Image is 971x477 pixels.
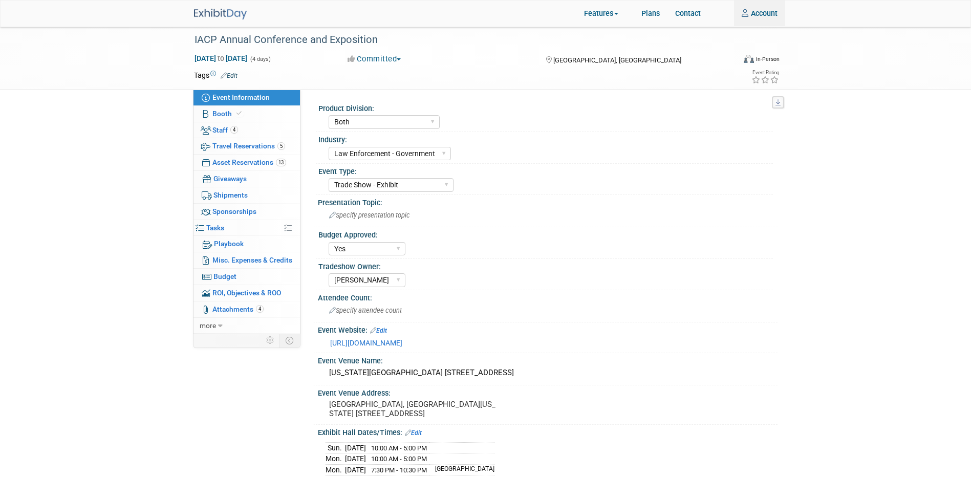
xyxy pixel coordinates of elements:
i: Booth reservation complete [236,111,242,116]
a: Plans [634,1,667,26]
span: [DATE] [DATE] [194,54,248,63]
a: Edit [405,429,422,437]
div: Event Format [695,53,780,69]
span: 5 [277,142,285,150]
img: ExhibitDay [194,9,247,19]
span: Staff [212,126,238,134]
a: Travel Reservations5 [193,138,300,154]
span: Budget [213,272,236,280]
img: Format-Inperson.png [744,55,754,63]
a: ROI, Objectives & ROO [193,285,300,301]
td: [DATE] [345,453,366,465]
a: Features [576,2,634,27]
td: Mon. [326,453,345,465]
td: [DATE] [345,442,366,453]
span: Giveaways [213,175,247,183]
div: [US_STATE][GEOGRAPHIC_DATA] [STREET_ADDRESS] [326,365,770,381]
a: Event Information [193,90,300,105]
span: Attachments [212,305,264,313]
div: Presentation Topic: [318,195,778,208]
div: Event Venue Name: [318,353,778,366]
div: Event Rating [751,70,779,75]
span: Tasks [206,224,224,232]
a: Shipments [193,187,300,203]
span: 4 [256,305,264,313]
span: Shipments [213,191,248,199]
a: Playbook [193,236,300,252]
td: Tags [194,70,238,80]
td: [GEOGRAPHIC_DATA] [429,464,494,475]
span: 4 [230,126,238,134]
div: Industry: [318,132,773,145]
span: Booth [212,110,244,118]
span: Event Information [212,93,270,101]
span: Specify attendee count [329,307,402,314]
span: Playbook [214,240,244,248]
a: Budget [193,269,300,285]
span: [GEOGRAPHIC_DATA], [GEOGRAPHIC_DATA] [553,56,681,64]
a: [URL][DOMAIN_NAME] [330,339,402,347]
pre: [GEOGRAPHIC_DATA], [GEOGRAPHIC_DATA][US_STATE] [STREET_ADDRESS] [329,400,498,418]
span: Sponsorships [212,207,256,215]
td: Personalize Event Tab Strip [262,334,279,347]
a: Edit [370,327,387,334]
a: Tasks [193,220,300,236]
span: ROI, Objectives & ROO [212,289,281,297]
div: Event Venue Address: [318,385,778,398]
a: Misc. Expenses & Credits [193,252,300,268]
div: IACP Annual Conference and Exposition [191,31,730,49]
a: Giveaways [193,171,300,187]
div: Exhibit Hall Dates/Times: [318,425,778,438]
span: 10:00 AM - 5:00 PM [371,455,427,463]
a: Sponsorships [193,204,300,220]
a: Asset Reservations13 [193,155,300,170]
div: Budget Approved: [318,227,773,240]
td: Toggle Event Tabs [279,334,300,347]
span: more [200,321,216,330]
a: Edit [221,72,238,79]
span: to [216,54,226,62]
a: Staff4 [193,122,300,138]
span: Travel Reservations [212,142,285,150]
a: Account [734,1,785,26]
span: 7:30 PM - 10:30 PM [371,466,427,474]
td: Mon. [326,464,345,475]
span: Misc. Expenses & Credits [212,256,292,264]
span: (4 days) [249,56,271,62]
span: 10:00 AM - 5:00 PM [371,444,427,452]
div: Tradeshow Owner: [318,259,773,272]
div: Product Division: [318,101,773,114]
div: Event Website: [318,322,778,336]
td: Sun. [326,442,345,453]
td: [DATE] [345,464,366,475]
a: more [193,318,300,334]
div: Attendee Count: [318,290,778,303]
span: Specify presentation topic [329,211,410,219]
div: Event Type: [318,164,773,177]
div: In-Person [756,55,780,63]
a: Booth [193,106,300,122]
button: Committed [344,54,405,64]
span: 13 [276,159,286,166]
a: Attachments4 [193,301,300,317]
span: Asset Reservations [212,158,286,166]
a: Contact [667,1,708,26]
